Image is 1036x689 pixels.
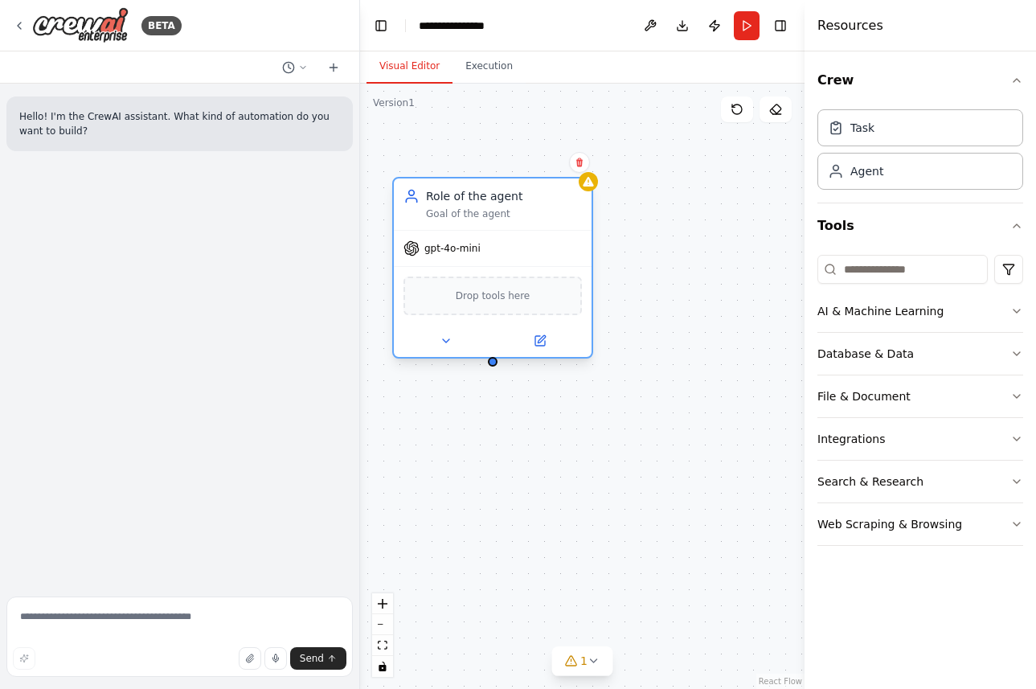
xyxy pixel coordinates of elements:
[817,248,1023,559] div: Tools
[141,16,182,35] div: BETA
[817,103,1023,203] div: Crew
[850,120,874,136] div: Task
[32,7,129,43] img: Logo
[817,346,914,362] div: Database & Data
[426,207,582,220] div: Goal of the agent
[276,58,314,77] button: Switch to previous chat
[817,203,1023,248] button: Tools
[817,333,1023,375] button: Database & Data
[321,58,346,77] button: Start a new chat
[424,242,481,255] span: gpt-4o-mini
[817,375,1023,417] button: File & Document
[426,188,582,204] div: Role of the agent
[366,50,452,84] button: Visual Editor
[373,96,415,109] div: Version 1
[372,593,393,677] div: React Flow controls
[419,18,502,34] nav: breadcrumb
[769,14,792,37] button: Hide right sidebar
[264,647,287,670] button: Click to speak your automation idea
[817,503,1023,545] button: Web Scraping & Browsing
[817,303,944,319] div: AI & Machine Learning
[850,163,883,179] div: Agent
[392,180,593,362] div: Role of the agentGoal of the agentgpt-4o-miniDrop tools here
[580,653,588,669] span: 1
[551,646,613,676] button: 1
[494,331,585,351] button: Open in side panel
[372,656,393,677] button: toggle interactivity
[372,593,393,614] button: zoom in
[817,474,923,490] div: Search & Research
[452,50,526,84] button: Execution
[290,647,346,670] button: Send
[13,647,35,670] button: Improve this prompt
[19,109,340,138] p: Hello! I'm the CrewAI assistant. What kind of automation do you want to build?
[817,58,1023,103] button: Crew
[456,288,530,304] span: Drop tools here
[817,431,885,447] div: Integrations
[817,290,1023,332] button: AI & Machine Learning
[817,16,883,35] h4: Resources
[817,418,1023,460] button: Integrations
[300,652,324,665] span: Send
[239,647,261,670] button: Upload files
[817,388,911,404] div: File & Document
[370,14,392,37] button: Hide left sidebar
[372,614,393,635] button: zoom out
[759,677,802,686] a: React Flow attribution
[372,635,393,656] button: fit view
[817,516,962,532] div: Web Scraping & Browsing
[817,461,1023,502] button: Search & Research
[569,152,590,173] button: Delete node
